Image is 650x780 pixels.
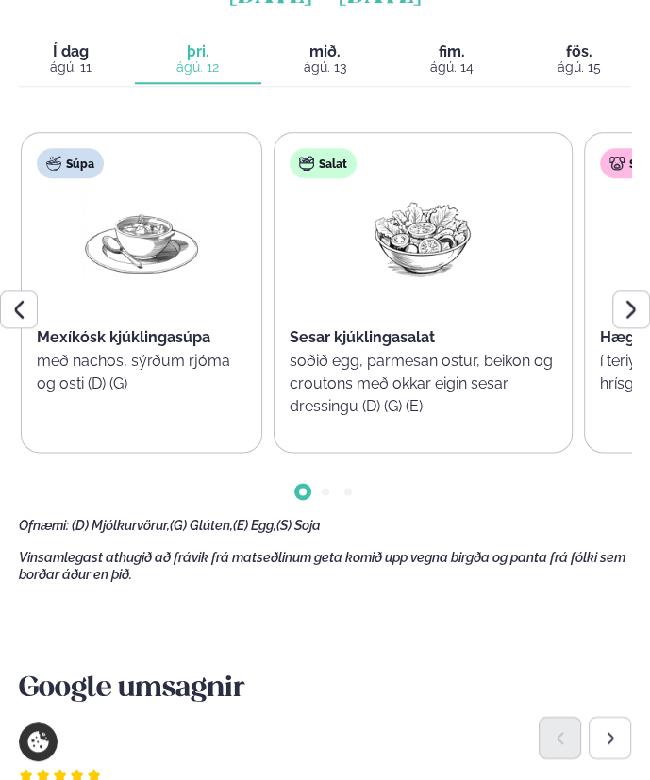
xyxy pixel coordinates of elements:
div: Previous slide [539,717,581,759]
h3: Google umsagnir [19,670,631,707]
span: Vinsamlegast athugið að frávik frá matseðlinum geta komið upp vegna birgða og panta frá fólki sem... [19,550,625,582]
button: þri. ágú. 12 [135,37,262,84]
div: ágú. 11 [19,59,124,75]
p: soðið egg, parmesan ostur, beikon og croutons með okkar eigin sesar dressingu (D) (G) (E) [290,350,557,418]
span: Ofnæmi: [19,518,69,533]
p: með nachos, sýrðum rjóma og osti (D) (G) [37,350,246,395]
div: ágú. 15 [526,59,631,75]
span: mið. [273,44,377,59]
span: Go to slide 2 [322,488,329,495]
span: Sesar kjúklingasalat [290,328,435,346]
a: Cookie settings [19,722,58,761]
button: fös. ágú. 15 [515,37,631,84]
span: (D) Mjólkurvörur, [72,518,170,533]
span: fös. [526,44,631,59]
button: fim. ágú. 14 [389,37,516,84]
div: ágú. 14 [400,59,505,75]
div: Next slide [589,717,631,759]
span: fim. [400,44,505,59]
img: Salad.png [362,193,483,280]
button: mið. ágú. 13 [261,37,389,84]
div: ágú. 12 [146,59,251,75]
div: Salat [290,148,357,178]
img: salad.svg [299,156,314,171]
span: Go to slide 1 [299,488,307,495]
span: Í dag [19,44,124,59]
span: þri. [146,44,251,59]
span: (S) Soja [276,518,321,533]
div: Súpa [37,148,104,178]
button: Í dag ágú. 11 [19,37,135,84]
img: Soup.png [81,193,202,281]
span: Go to slide 3 [344,488,352,495]
span: (G) Glúten, [170,518,233,533]
span: Mexíkósk kjúklingasúpa [37,328,210,346]
img: pork.svg [609,156,625,171]
span: (E) Egg, [233,518,276,533]
div: ágú. 13 [273,59,377,75]
img: soup.svg [46,156,61,171]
